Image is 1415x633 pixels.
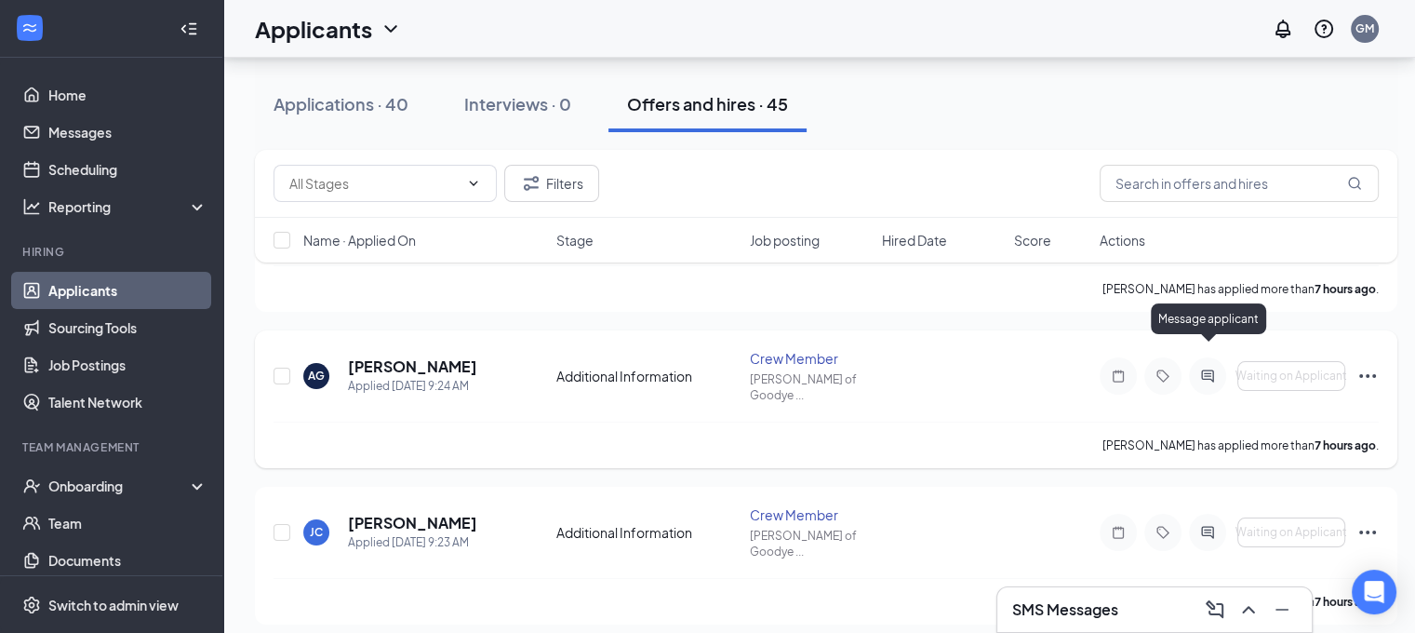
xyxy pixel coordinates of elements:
[348,513,477,533] h5: [PERSON_NAME]
[1107,525,1129,540] svg: Note
[1315,282,1376,296] b: 7 hours ago
[48,542,207,579] a: Documents
[556,231,594,249] span: Stage
[22,596,41,614] svg: Settings
[1267,595,1297,625] button: Minimize
[48,76,207,114] a: Home
[1347,176,1362,191] svg: MagnifyingGlass
[48,309,207,346] a: Sourcing Tools
[22,197,41,216] svg: Analysis
[1196,369,1219,384] svg: ActiveChat
[466,176,481,191] svg: ChevronDown
[1356,365,1379,387] svg: Ellipses
[750,528,871,559] div: [PERSON_NAME] of Goodye ...
[520,172,542,195] svg: Filter
[882,231,947,249] span: Hired Date
[1204,599,1226,621] svg: ComposeMessage
[255,13,372,45] h1: Applicants
[1014,231,1051,249] span: Score
[1315,438,1376,452] b: 7 hours ago
[1196,525,1219,540] svg: ActiveChat
[504,165,599,202] button: Filter Filters
[1200,595,1230,625] button: ComposeMessage
[48,346,207,384] a: Job Postings
[1237,518,1345,547] button: Waiting on Applicant
[464,92,571,115] div: Interviews · 0
[1107,369,1129,384] svg: Note
[310,524,323,540] div: JC
[1272,18,1294,40] svg: Notifications
[1152,369,1174,384] svg: Tag
[556,523,738,542] div: Additional Information
[180,20,198,38] svg: Collapse
[1012,599,1118,620] h3: SMS Messages
[1313,18,1335,40] svg: QuestionInfo
[750,371,871,403] div: [PERSON_NAME] of Goodye ...
[1235,370,1347,383] span: Waiting on Applicant
[48,384,207,421] a: Talent Network
[627,92,788,115] div: Offers and hires · 45
[48,114,207,151] a: Messages
[48,477,192,495] div: Onboarding
[1151,303,1266,334] div: Message applicant
[22,439,204,455] div: Team Management
[20,19,39,37] svg: WorkstreamLogo
[1100,231,1145,249] span: Actions
[1234,595,1263,625] button: ChevronUp
[308,368,325,384] div: AG
[48,151,207,188] a: Scheduling
[1271,599,1293,621] svg: Minimize
[1237,361,1345,391] button: Waiting on Applicant
[1235,526,1347,539] span: Waiting on Applicant
[1352,570,1396,614] div: Open Intercom Messenger
[750,505,871,524] div: Crew Member
[48,596,179,614] div: Switch to admin view
[348,533,477,552] div: Applied [DATE] 9:23 AM
[1152,525,1174,540] svg: Tag
[556,367,738,385] div: Additional Information
[303,231,416,249] span: Name · Applied On
[380,18,402,40] svg: ChevronDown
[289,173,459,194] input: All Stages
[348,357,477,377] h5: [PERSON_NAME]
[1102,438,1379,453] p: [PERSON_NAME] has applied more than .
[1355,20,1374,36] div: GM
[22,477,41,495] svg: UserCheck
[1102,281,1379,297] p: [PERSON_NAME] has applied more than .
[1237,599,1260,621] svg: ChevronUp
[48,272,207,309] a: Applicants
[1100,165,1379,202] input: Search in offers and hires
[750,349,871,368] div: Crew Member
[348,377,477,396] div: Applied [DATE] 9:24 AM
[274,92,408,115] div: Applications · 40
[750,231,820,249] span: Job posting
[22,244,204,260] div: Hiring
[1356,521,1379,544] svg: Ellipses
[48,197,208,216] div: Reporting
[48,505,207,542] a: Team
[1315,595,1376,609] b: 7 hours ago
